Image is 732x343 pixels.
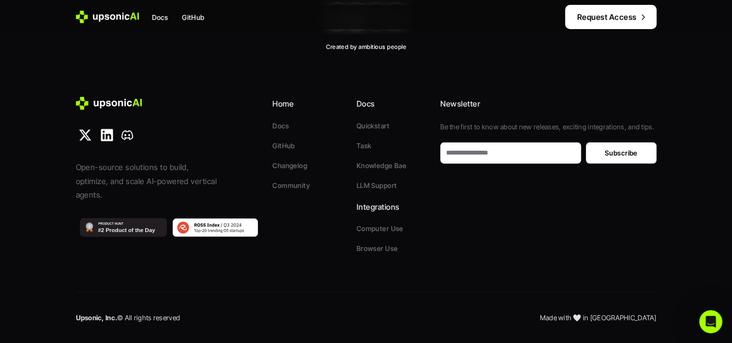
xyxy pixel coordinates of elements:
p: Request Access [577,10,637,24]
a: LLM Support [357,180,436,190]
iframe: Intercom live chat [699,310,722,333]
a: GitHub [176,8,210,26]
p: Subscribe [605,148,638,158]
p: GitHub [182,12,205,22]
p: Browser Use [357,243,398,253]
p: Knowledge Bae [357,160,406,171]
img: ROSS Index - Fastest Growing Open-Source Startups in Q3 2024 | Runa Capital [152,218,278,237]
p: Community [272,180,310,190]
a: Request Access [565,5,657,29]
p: Docs [152,12,168,22]
p: © All rights reserved [76,312,180,324]
p: Docs [357,97,436,111]
a: Changelog [272,160,352,171]
p: Made with 🤍 in [GEOGRAPHIC_DATA] [540,312,657,324]
p: LLM Support [357,180,397,190]
p: Open-source solutions to build, optimize, and scale AI-powered vertical agents. [76,160,221,202]
p: Changelog [272,160,307,171]
a: Community [272,180,352,190]
p: Integrations [357,200,436,214]
p: Newsletter [440,97,656,111]
p: Computer Use [357,223,403,234]
a: GitHub [272,140,352,151]
p: Task [357,140,372,151]
p: Be the first to know about new releases, exciting integrations, and tips. [440,121,656,133]
p: Home [272,97,352,111]
a: Browser Use [357,243,436,253]
p: Quickstart [357,121,389,131]
img: GPT Computer Assistant - Create intelligence for your products | Product Hunt [80,218,167,237]
a: Task [357,140,436,151]
p: Docs [272,121,289,131]
p: Created by ambitious people [326,44,406,50]
a: Quickstart [357,121,436,131]
a: Docs [272,121,352,131]
a: Docs [146,8,174,26]
a: Computer Use [357,223,436,234]
a: Knowledge Bae [357,160,436,171]
strong: Upsonic, Inc. [76,313,118,322]
p: GitHub [272,140,295,151]
button: Subscribe [586,142,656,164]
